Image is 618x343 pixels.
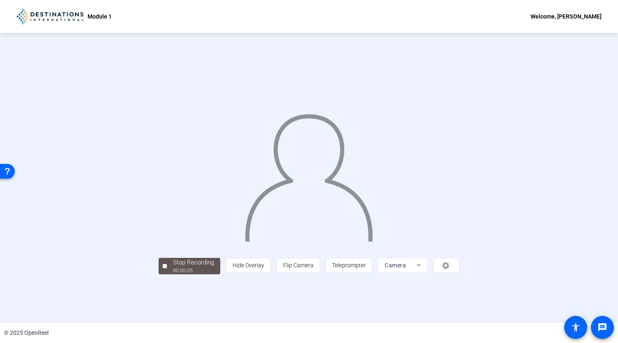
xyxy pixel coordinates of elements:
div: Stop Recording [173,258,214,267]
mat-icon: message [597,322,607,332]
mat-icon: accessibility [571,322,581,332]
div: Welcome, [PERSON_NAME] [530,12,602,21]
span: Flip Camera [283,262,314,269]
span: Hide Overlay [233,262,264,269]
div: © 2025 OpenReel [4,329,48,337]
button: Hide Overlay [226,258,271,273]
img: overlay [244,106,374,241]
button: Teleprompter [325,258,372,273]
img: OpenReel logo [16,8,83,25]
span: Teleprompter [332,262,366,269]
div: 00:00:05 [173,267,214,274]
button: Stop Recording00:00:05 [159,258,220,275]
p: Module 1 [88,12,112,21]
button: Flip Camera [277,258,320,273]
